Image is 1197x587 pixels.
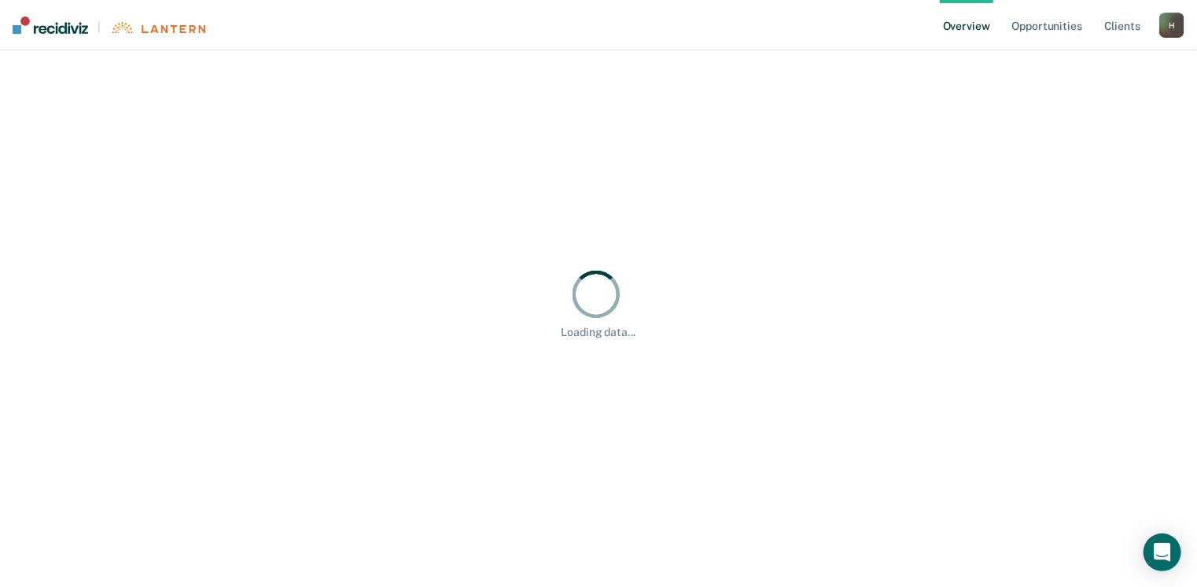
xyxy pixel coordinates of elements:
img: Recidiviz [13,17,88,34]
button: H [1159,13,1184,38]
span: | [88,20,110,34]
img: Lantern [110,22,205,34]
div: Loading data... [562,326,636,339]
a: | [13,17,205,34]
div: Open Intercom Messenger [1144,533,1181,571]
